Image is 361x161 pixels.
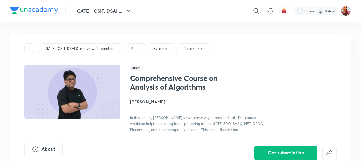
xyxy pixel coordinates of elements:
[279,6,289,16] button: avatar
[254,146,317,160] button: Get subscription
[183,46,202,51] p: Placements
[182,46,204,51] a: Placements
[130,65,142,71] span: Hindi
[73,5,135,17] button: GATE - CSIT, DSAI ...
[44,46,116,51] a: GATE - CSIT, DSAI & Interview Preparation
[23,64,121,120] img: Thumbnail
[10,7,58,15] a: Company Logo
[131,46,137,51] p: Plus
[45,46,114,51] p: GATE - CSIT, DSAI & Interview Preparation
[153,46,168,51] a: Syllabus
[341,6,351,16] img: Kamlesh
[153,46,167,51] p: Syllabus
[130,74,228,91] h1: Comprehensive Course on Analysis of Algorithms
[281,8,287,14] img: avatar
[10,7,58,14] img: Company Logo
[130,46,138,51] a: Plus
[24,142,63,156] button: About
[322,146,337,160] button: false
[317,8,323,14] img: streak
[130,115,264,132] span: In this course, [PERSON_NAME] sir will cover Algorithms in detail. This course would be helpful f...
[130,99,265,105] h4: [PERSON_NAME]
[220,127,238,132] span: Read more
